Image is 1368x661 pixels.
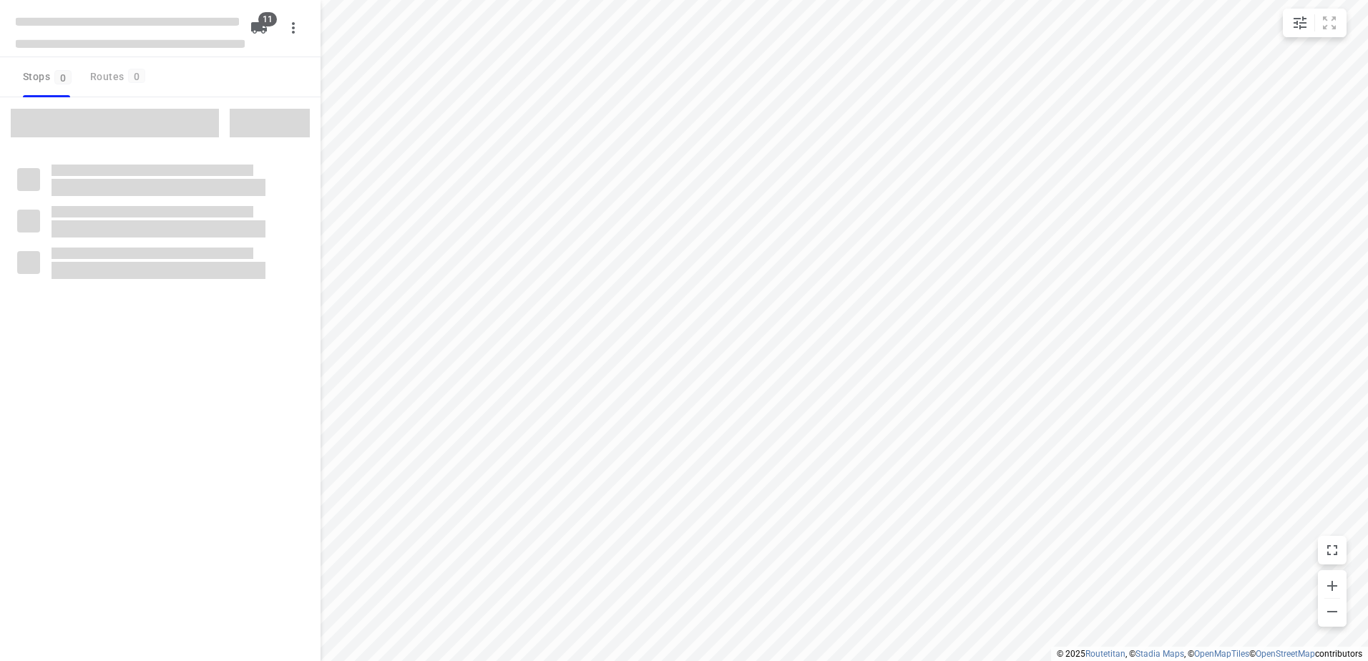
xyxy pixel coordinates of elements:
[1286,9,1314,37] button: Map settings
[1057,649,1362,659] li: © 2025 , © , © © contributors
[1256,649,1315,659] a: OpenStreetMap
[1135,649,1184,659] a: Stadia Maps
[1085,649,1125,659] a: Routetitan
[1194,649,1249,659] a: OpenMapTiles
[1283,9,1347,37] div: small contained button group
